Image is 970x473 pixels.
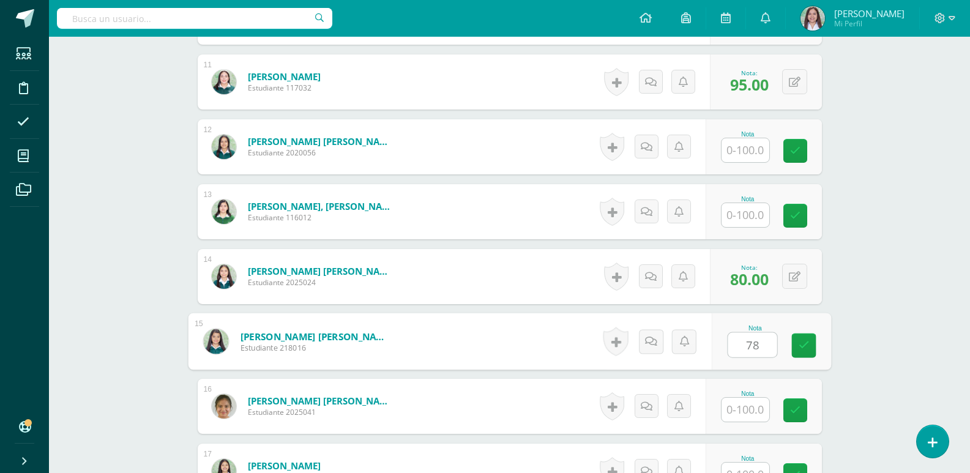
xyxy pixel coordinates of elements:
input: 0-100.0 [722,138,769,162]
a: [PERSON_NAME], [PERSON_NAME] [248,200,395,212]
div: Nota [721,390,775,397]
img: 4684625e3063d727a78513927f19c879.png [212,394,236,419]
a: [PERSON_NAME] [248,460,321,472]
span: [PERSON_NAME] [834,7,905,20]
span: 80.00 [730,269,769,289]
span: Estudiante 116012 [248,212,395,223]
span: 95.00 [730,74,769,95]
img: 885bba97dc2617ab8d2e0d7880df4027.png [212,135,236,159]
input: Busca un usuario... [57,8,332,29]
input: 0-100.0 [728,333,777,357]
span: Estudiante 218016 [240,343,391,354]
img: 77f6c6152d0f455c8775ae6af4b03fb2.png [212,264,236,289]
span: Estudiante 2020056 [248,147,395,158]
div: Nota: [730,263,769,272]
a: [PERSON_NAME] [PERSON_NAME] [240,330,391,343]
div: Nota [727,325,783,332]
img: f5bd1891ebb362354a98283855bc7a32.png [800,6,825,31]
img: a1bd628bc8d77c2df3a53a2f900e792b.png [212,70,236,94]
div: Nota [721,131,775,138]
a: [PERSON_NAME] [PERSON_NAME] [248,395,395,407]
span: Estudiante 2025041 [248,407,395,417]
div: Nota: [730,69,769,77]
span: Mi Perfil [834,18,905,29]
img: 27c237815825e6a6b2ecfa0cdb8cb72b.png [203,329,228,354]
input: 0-100.0 [722,203,769,227]
div: Nota [721,196,775,203]
img: c46a05b2893dac98847f26e44561d578.png [212,199,236,224]
a: [PERSON_NAME] [PERSON_NAME] [248,265,395,277]
div: Nota [721,455,775,462]
span: Estudiante 2025024 [248,277,395,288]
a: [PERSON_NAME] [248,70,321,83]
span: Estudiante 117032 [248,83,321,93]
input: 0-100.0 [722,398,769,422]
a: [PERSON_NAME] [PERSON_NAME] [248,135,395,147]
